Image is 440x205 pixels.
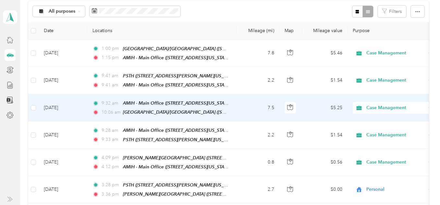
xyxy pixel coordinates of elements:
[302,67,348,94] td: $1.54
[237,67,279,94] td: 2.2
[366,159,426,166] span: Case Management
[87,22,237,40] th: Locations
[102,163,120,170] span: 4:12 pm
[366,104,426,111] span: Case Management
[302,149,348,176] td: $0.56
[123,82,231,88] span: AMIH - Main Office ([STREET_ADDRESS][US_STATE])
[102,54,120,61] span: 1:15 pm
[279,22,302,40] th: Map
[237,40,279,67] td: 7.8
[123,100,231,106] span: AMIH - Main Office ([STREET_ADDRESS][US_STATE])
[237,94,279,121] td: 7.5
[366,50,426,57] span: Case Management
[123,46,283,51] span: [GEOGRAPHIC_DATA]/[GEOGRAPHIC_DATA] ([STREET_ADDRESS][US_STATE])
[123,128,231,133] span: AMIH - Main Office ([STREET_ADDRESS][US_STATE])
[102,109,120,116] span: 10:06 am
[237,121,279,149] td: 2.2
[237,149,279,176] td: 0.8
[378,6,406,17] button: Filters
[302,121,348,149] td: $1.54
[39,176,87,203] td: [DATE]
[102,45,120,52] span: 1:00 pm
[123,164,231,170] span: AMIH - Main Office ([STREET_ADDRESS][US_STATE])
[102,82,120,89] span: 9:41 am
[302,22,348,40] th: Mileage value
[366,131,426,139] span: Case Management
[366,186,426,193] span: Personal
[404,169,440,205] iframe: Everlance-gr Chat Button Frame
[102,136,120,143] span: 9:33 am
[237,176,279,203] td: 2.7
[102,181,120,188] span: 3:28 pm
[123,137,238,142] span: PSTH ([STREET_ADDRESS][PERSON_NAME][US_STATE])
[123,55,231,61] span: AMIH - Main Office ([STREET_ADDRESS][US_STATE])
[123,73,238,79] span: PSTH ([STREET_ADDRESS][PERSON_NAME][US_STATE])
[102,191,120,198] span: 3:36 pm
[102,154,120,161] span: 4:09 pm
[102,72,120,79] span: 9:41 am
[302,40,348,67] td: $5.46
[366,77,426,84] span: Case Management
[102,100,120,107] span: 9:32 am
[237,22,279,40] th: Mileage (mi)
[123,191,309,197] span: [PERSON_NAME][GEOGRAPHIC_DATA] ([STREET_ADDRESS][PERSON_NAME][US_STATE])
[123,182,238,188] span: PSTH ([STREET_ADDRESS][PERSON_NAME][US_STATE])
[348,22,438,40] th: Purpose
[302,94,348,121] td: $5.25
[39,67,87,94] td: [DATE]
[39,94,87,121] td: [DATE]
[39,22,87,40] th: Date
[302,176,348,203] td: $0.00
[39,149,87,176] td: [DATE]
[123,109,283,115] span: [GEOGRAPHIC_DATA]/[GEOGRAPHIC_DATA] ([STREET_ADDRESS][US_STATE])
[102,127,120,134] span: 9:28 am
[39,121,87,149] td: [DATE]
[49,9,76,14] span: All purposes
[123,155,309,161] span: [PERSON_NAME][GEOGRAPHIC_DATA] ([STREET_ADDRESS][PERSON_NAME][US_STATE])
[39,40,87,67] td: [DATE]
